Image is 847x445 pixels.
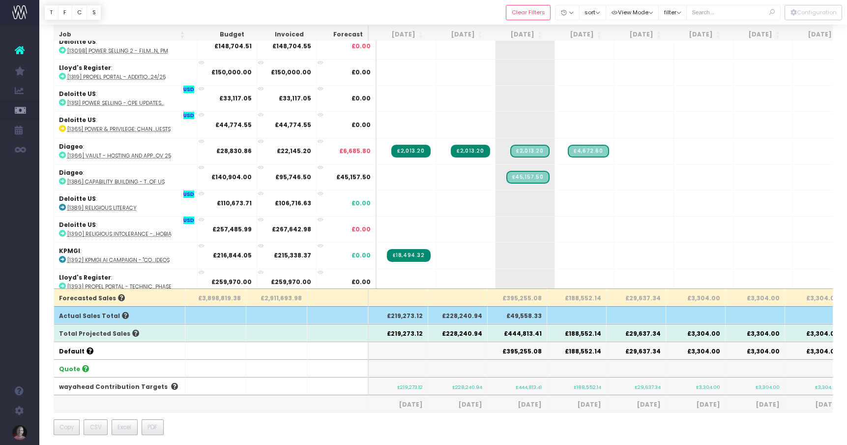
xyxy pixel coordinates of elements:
[666,342,726,359] th: £3,304.00
[433,400,482,409] span: [DATE]
[72,5,88,20] button: C
[279,94,311,102] strong: £33,117.05
[44,5,101,20] div: Vertical button group
[488,324,547,342] th: £444,813.41
[785,5,842,20] button: Configuration
[84,419,108,435] button: CSV
[785,324,845,342] th: £3,304.00
[351,68,371,77] span: £0.00
[216,147,252,155] strong: £28,830.86
[67,152,171,159] abbr: [1366] Vault - Hosting and Application Support - Year 4, Nov 24-Nov 25
[87,5,101,20] button: S
[59,273,111,282] strong: Lloyd's Register
[351,94,371,103] span: £0.00
[351,42,371,51] span: £0.00
[785,5,842,20] div: Vertical button group
[547,288,607,306] th: £188,552.14
[59,382,168,391] a: wayahead Contribution Targets
[275,121,311,129] strong: £44,774.55
[183,217,194,224] span: USD
[369,324,428,342] th: £219,273.12
[607,288,666,306] th: £29,637.34
[59,194,96,203] strong: Deloitte US
[272,225,311,233] strong: £267,642.98
[54,59,198,85] td: :
[726,288,785,306] th: £3,304.00
[67,47,168,55] abbr: [1309b] Power Selling 2 - Film, Animation, PM
[217,199,252,207] strong: £110,673.71
[493,400,542,409] span: [DATE]
[59,90,96,98] strong: Deloitte US
[607,342,666,359] th: £29,637.34
[506,171,550,184] span: Streamtime Draft Invoice: [1386] Capability building for Senior Leaders - the measure of us
[275,173,311,181] strong: £95,746.50
[451,145,490,158] span: Streamtime Invoice: 2260 – [1366] Vault - Hosting and Application Support - Year 4, Nov 24-Nov 25
[59,37,96,46] strong: Deloitte US
[213,251,252,259] strong: £216,844.05
[785,25,845,44] th: Mar 26: activate to sort column ascending
[246,288,307,306] th: £2,911,693.98
[54,306,185,324] th: Actual Sales Total
[785,342,845,359] th: £3,304.00
[142,419,164,435] button: PDF
[568,145,609,158] span: Streamtime Draft Invoice: [1366] Vault - Hosting and Application Support - Year 4, Nov 24-Nov 25
[272,42,311,50] strong: £148,704.55
[552,400,601,409] span: [DATE]
[215,121,252,129] strong: £44,774.55
[351,278,371,286] span: £0.00
[574,382,601,390] small: £188,552.14
[488,288,547,306] th: £395,255.08
[219,94,252,102] strong: £33,117.05
[147,423,157,432] span: PDF
[211,68,252,76] strong: £150,000.00
[271,68,311,76] strong: £150,000.00
[54,359,185,377] th: Quote
[452,382,482,390] small: £228,240.94
[214,42,252,50] strong: £148,704.51
[59,64,111,72] strong: Lloyd's Register
[547,25,607,44] th: Nov 25: activate to sort column ascending
[666,324,726,342] th: £3,304.00
[212,225,252,233] strong: £257,485.99
[67,204,137,212] abbr: [1389] Religious Literacy
[488,342,547,359] th: £395,255.08
[249,25,309,44] th: Invoiced
[391,145,430,158] span: Streamtime Invoice: 2254 – [1366] Vault - Hosting and Application Support - Year 4, Nov 24-Nov 25
[59,247,80,255] strong: KPMGI
[54,342,185,359] th: Default
[428,324,488,342] th: £228,240.94
[606,5,659,20] button: View Mode
[67,178,165,186] abbr: [1386] Capability building - the measure of us
[336,173,371,182] span: £45,157.50
[277,147,311,155] strong: £22,145.20
[607,25,666,44] th: Dec 25: activate to sort column ascending
[185,288,246,306] th: £3,898,819.38
[785,288,845,306] th: £3,304.00
[67,73,166,81] abbr: [1319] Propel Portal - Additional Funds 24/25
[183,112,194,119] span: USD
[44,5,58,20] button: T
[428,306,488,324] th: £228,240.94
[54,33,198,59] td: :
[211,173,252,181] strong: £140,904.00
[369,306,428,324] th: £219,273.12
[547,342,607,359] th: £188,552.14
[211,278,252,286] strong: £259,970.00
[488,25,547,44] th: Oct 25: activate to sort column ascending
[190,25,249,44] th: Budget
[730,400,780,409] span: [DATE]
[54,242,198,268] td: :
[59,116,96,124] strong: Deloitte US
[90,423,102,432] span: CSV
[274,251,311,259] strong: £215,338.37
[59,221,96,229] strong: Deloitte US
[67,230,172,238] abbr: [1390] Religious Intolerance - Antisemitism + Islamophobia
[696,382,720,390] small: £3,304.00
[351,121,371,129] span: £0.00
[54,190,198,216] td: :
[59,168,83,177] strong: Diageo
[686,5,781,20] input: Search...
[428,25,488,44] th: Sep 25: activate to sort column ascending
[54,324,185,342] th: Total Projected Sales
[351,199,371,208] span: £0.00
